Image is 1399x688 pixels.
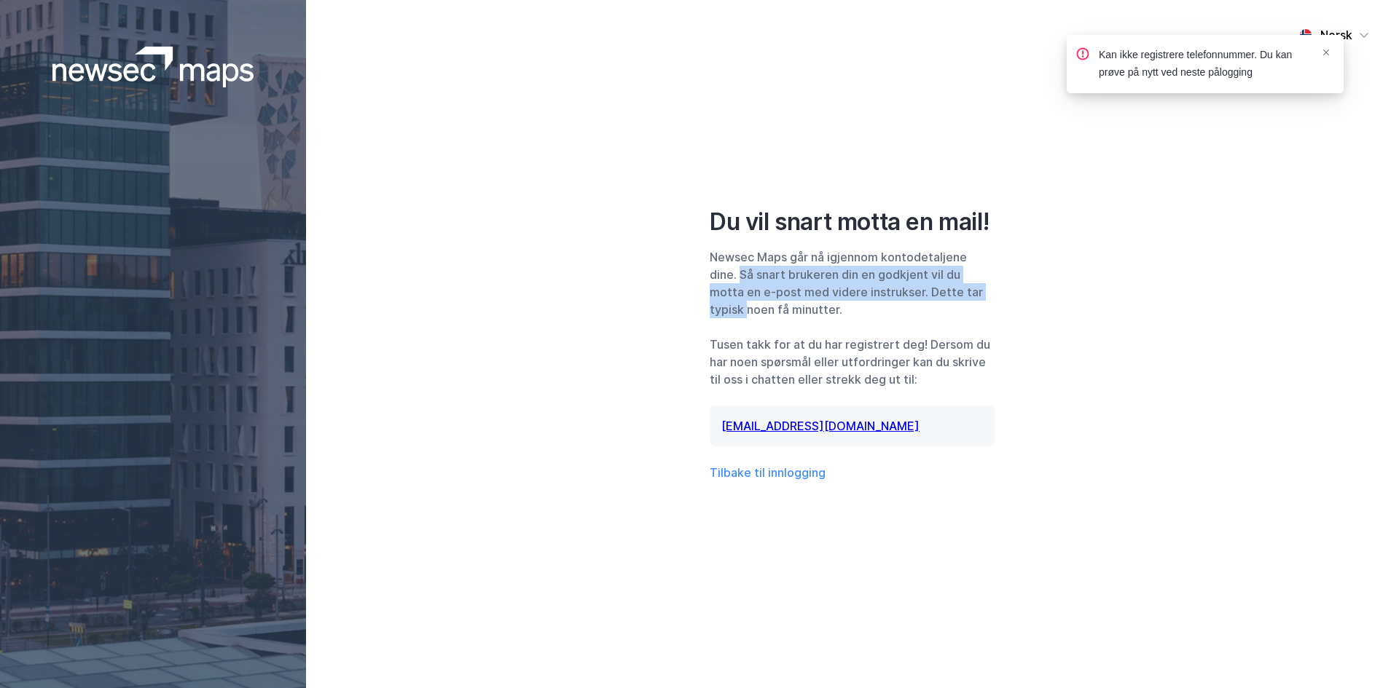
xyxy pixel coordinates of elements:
[710,207,995,237] div: Du vil snart motta en mail!
[52,47,254,87] img: logoWhite.bf58a803f64e89776f2b079ca2356427.svg
[1326,618,1399,688] iframe: Chat Widget
[710,248,995,318] div: Newsec Maps går nå igjennom kontodetaljene dine. Så snart brukeren din en godkjent vil du motta e...
[721,419,920,433] a: [EMAIL_ADDRESS][DOMAIN_NAME]
[710,336,995,388] div: Tusen takk for at du har registrert deg! Dersom du har noen spørsmål eller utfordringer kan du sk...
[1099,47,1309,82] div: Kan ikke registrere telefonnummer. Du kan prøve på nytt ved neste pålogging
[1320,26,1352,44] div: Norsk
[710,464,826,481] button: Tilbake til innlogging
[1326,618,1399,688] div: Kontrollprogram for chat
